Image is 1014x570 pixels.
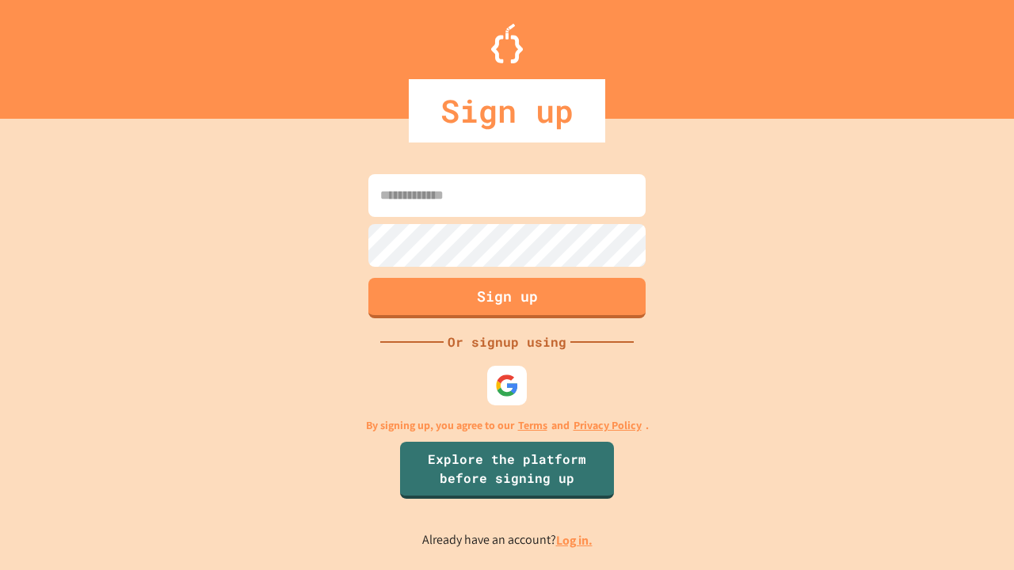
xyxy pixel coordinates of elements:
[556,532,593,549] a: Log in.
[368,278,646,318] button: Sign up
[366,417,649,434] p: By signing up, you agree to our and .
[444,332,570,351] div: Or signup using
[491,24,523,63] img: Logo.svg
[400,442,614,499] a: Explore the platform before signing up
[574,417,642,434] a: Privacy Policy
[409,79,605,142] div: Sign up
[495,374,519,397] img: google-icon.svg
[947,507,998,554] iframe: chat widget
[882,438,998,505] iframe: chat widget
[518,417,547,434] a: Terms
[422,530,593,550] p: Already have an account?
